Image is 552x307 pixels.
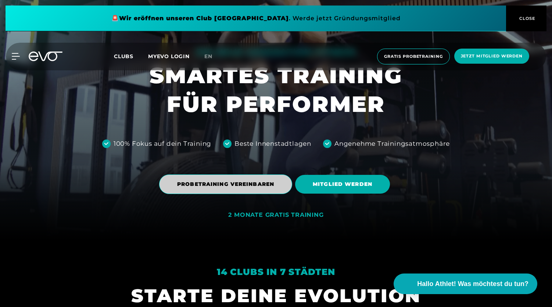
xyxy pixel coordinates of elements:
[452,49,531,64] a: Jetzt Mitglied werden
[384,53,443,60] span: Gratis Probetraining
[517,15,535,22] span: CLOSE
[334,139,450,149] div: Angenehme Trainingsatmosphäre
[394,274,537,294] button: Hallo Athlet! Was möchtest du tun?
[295,169,393,199] a: MITGLIED WERDEN
[228,211,323,219] div: 2 MONATE GRATIS TRAINING
[148,53,190,60] a: MYEVO LOGIN
[204,53,212,60] span: en
[159,169,295,200] a: PROBETRAINING VEREINBAREN
[114,53,133,60] span: Clubs
[150,61,402,119] h1: SMARTES TRAINING FÜR PERFORMER
[234,139,311,149] div: Beste Innenstadtlagen
[506,6,546,31] button: CLOSE
[417,279,528,289] span: Hallo Athlet! Was möchtest du tun?
[177,180,274,188] span: PROBETRAINING VEREINBAREN
[375,49,452,64] a: Gratis Probetraining
[114,139,211,149] div: 100% Fokus auf dein Training
[217,267,335,277] em: 14 Clubs in 7 Städten
[204,52,221,61] a: en
[313,180,372,188] span: MITGLIED WERDEN
[114,53,148,60] a: Clubs
[461,53,523,59] span: Jetzt Mitglied werden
